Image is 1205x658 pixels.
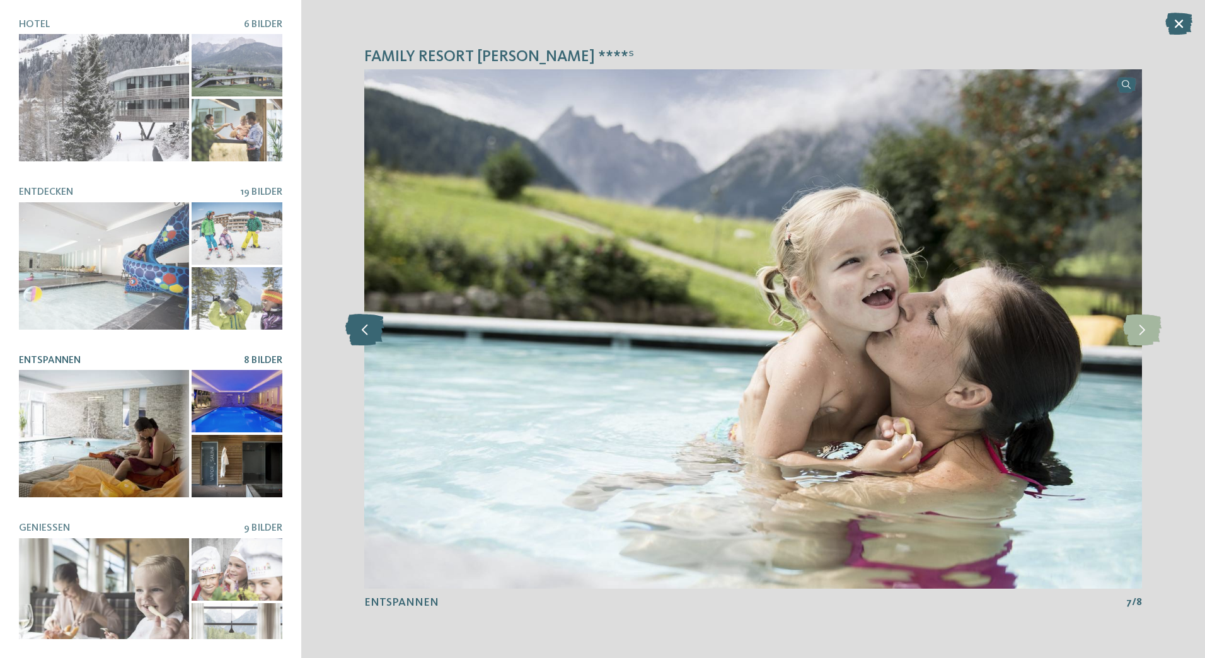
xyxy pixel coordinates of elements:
span: 6 Bilder [244,20,282,30]
span: Entspannen [19,355,81,366]
span: Family Resort [PERSON_NAME] ****ˢ [364,46,634,68]
span: / [1132,596,1136,609]
span: 8 [1136,596,1142,609]
span: Entspannen [364,597,439,608]
span: 9 Bilder [244,523,282,533]
span: 7 [1126,596,1132,609]
span: Entdecken [19,187,73,197]
span: Hotel [19,20,50,30]
img: Family Resort Rainer ****ˢ [364,69,1142,589]
span: 19 Bilder [240,187,282,197]
span: 8 Bilder [244,355,282,366]
span: Genießen [19,523,70,533]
